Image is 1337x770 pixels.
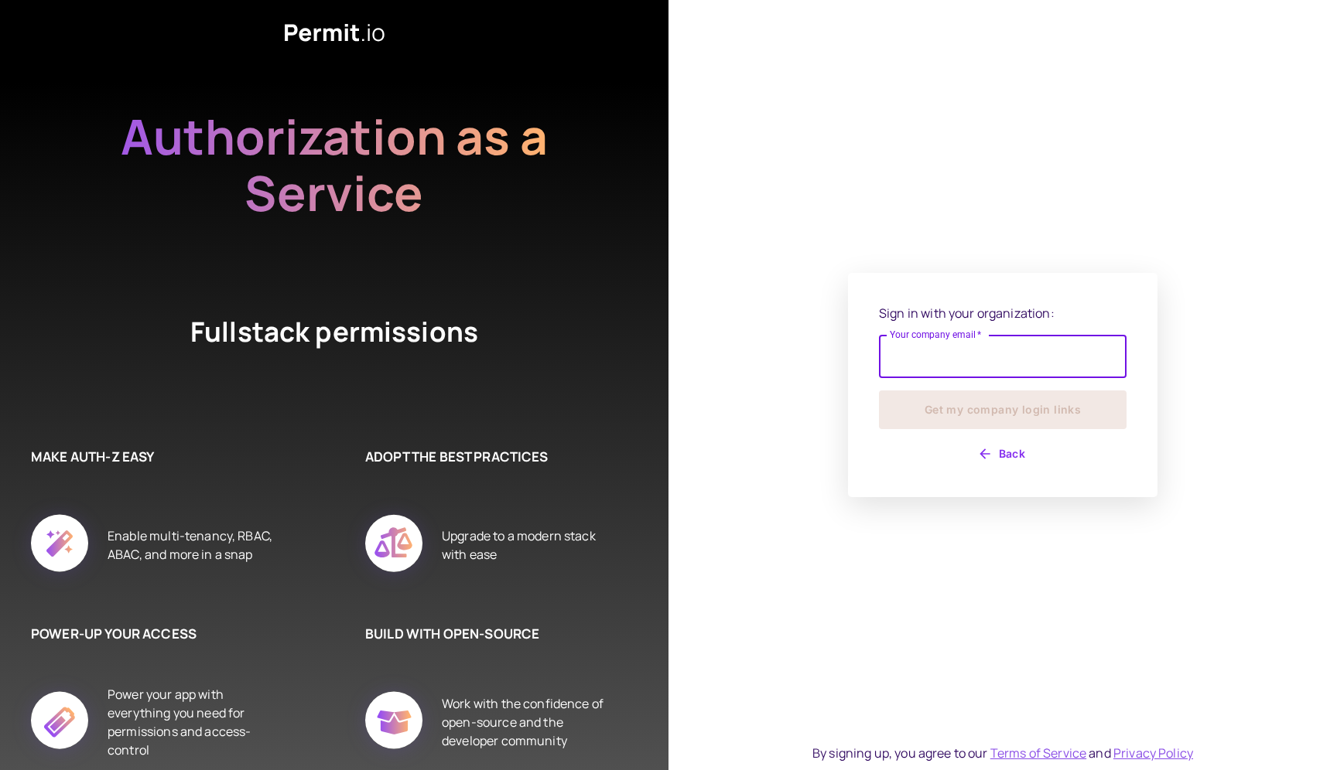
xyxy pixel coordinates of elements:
[1113,744,1193,761] a: Privacy Policy
[990,744,1086,761] a: Terms of Service
[365,624,622,644] h6: BUILD WITH OPEN-SOURCE
[442,497,622,593] div: Upgrade to a modern stack with ease
[879,304,1127,322] p: Sign in with your organization:
[879,390,1127,429] button: Get my company login links
[890,328,982,341] label: Your company email
[133,313,535,385] h4: Fullstack permissions
[812,744,1193,762] div: By signing up, you agree to our and
[108,674,288,770] div: Power your app with everything you need for permissions and access-control
[31,624,288,644] h6: POWER-UP YOUR ACCESS
[879,441,1127,466] button: Back
[365,447,622,467] h6: ADOPT THE BEST PRACTICES
[442,674,622,770] div: Work with the confidence of open-source and the developer community
[108,497,288,593] div: Enable multi-tenancy, RBAC, ABAC, and more in a snap
[31,447,288,467] h6: MAKE AUTH-Z EASY
[71,108,597,237] h2: Authorization as a Service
